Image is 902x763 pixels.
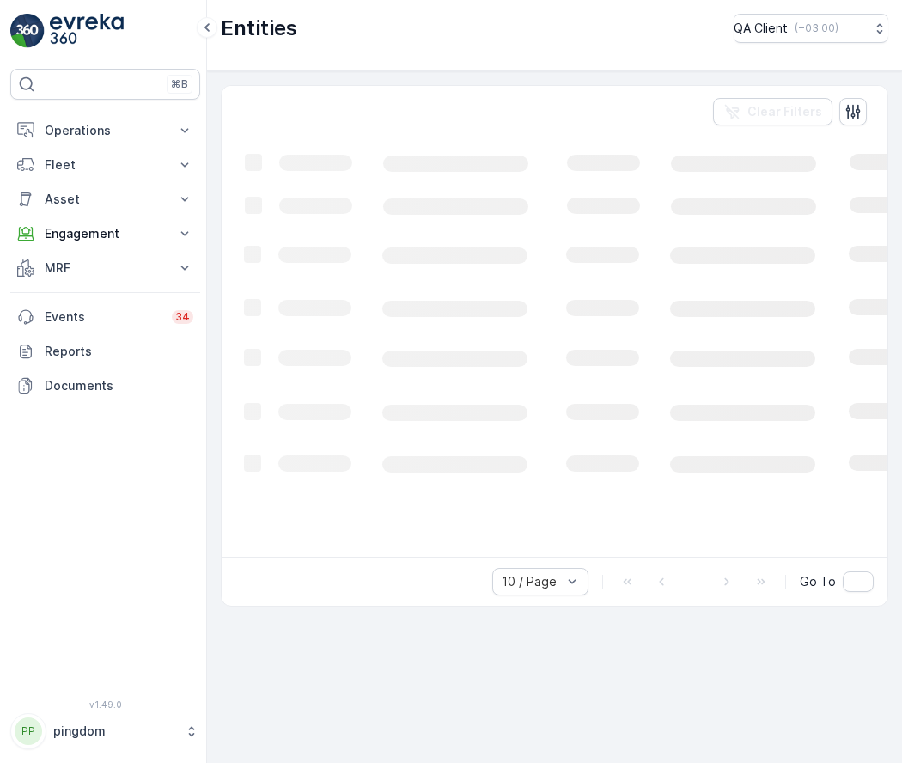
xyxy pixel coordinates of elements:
p: Events [45,308,162,326]
a: Documents [10,369,200,403]
button: Operations [10,113,200,148]
button: Clear Filters [713,98,832,125]
div: PP [15,717,42,745]
p: QA Client [734,20,788,37]
p: Engagement [45,225,166,242]
p: ( +03:00 ) [795,21,838,35]
a: Events34 [10,300,200,334]
img: logo [10,14,45,48]
p: Reports [45,343,193,360]
button: Fleet [10,148,200,182]
button: QA Client(+03:00) [734,14,888,43]
span: v 1.49.0 [10,699,200,710]
p: 34 [175,310,190,324]
p: ⌘B [171,77,188,91]
p: Operations [45,122,166,139]
p: Fleet [45,156,166,174]
button: MRF [10,251,200,285]
img: logo_light-DOdMpM7g.png [50,14,124,48]
p: Clear Filters [747,103,822,120]
button: Engagement [10,217,200,251]
a: Reports [10,334,200,369]
p: Documents [45,377,193,394]
span: Go To [800,573,836,590]
p: MRF [45,259,166,277]
button: Asset [10,182,200,217]
p: Entities [221,15,297,42]
p: pingdom [53,723,176,740]
button: PPpingdom [10,713,200,749]
p: Asset [45,191,166,208]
